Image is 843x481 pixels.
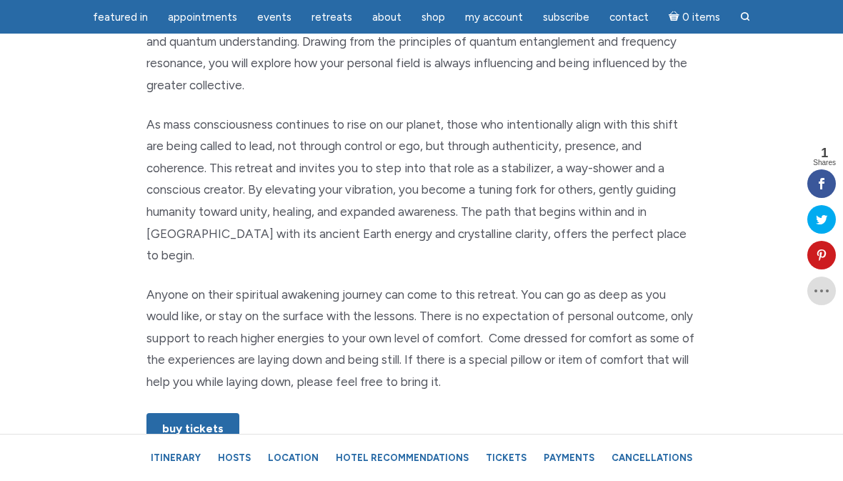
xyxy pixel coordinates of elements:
a: Events [249,4,300,31]
span: Shop [421,11,445,24]
p: As mass consciousness continues to rise on our planet, those who intentionally align with this sh... [146,114,697,267]
span: Subscribe [543,11,589,24]
a: Buy Tickets [146,413,239,445]
a: Payments [537,445,602,470]
span: My Account [465,11,523,24]
a: Contact [601,4,657,31]
a: About [364,4,410,31]
span: About [372,11,401,24]
span: 1 [813,147,836,159]
a: Appointments [159,4,246,31]
i: Cart [669,11,682,24]
a: Cancellations [604,445,699,470]
a: Hotel Recommendations [329,445,476,470]
span: Shares [813,159,836,167]
a: Tickets [479,445,534,470]
a: Subscribe [534,4,598,31]
a: Cart0 items [660,2,729,31]
span: Contact [609,11,649,24]
p: Anyone on their spiritual awakening journey can come to this retreat. You can go as deep as you w... [146,284,697,393]
span: 0 items [682,12,720,23]
a: Shop [413,4,454,31]
a: Location [261,445,326,470]
span: featured in [93,11,148,24]
span: Events [257,11,291,24]
span: Appointments [168,11,237,24]
a: Itinerary [144,445,208,470]
a: Hosts [211,445,258,470]
a: Retreats [303,4,361,31]
a: My Account [457,4,532,31]
span: Retreats [311,11,352,24]
a: featured in [84,4,156,31]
